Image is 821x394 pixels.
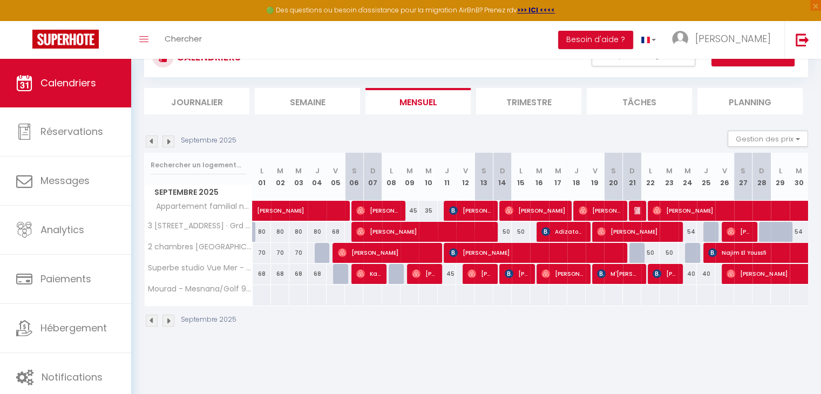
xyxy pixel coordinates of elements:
th: 10 [419,153,437,201]
span: [PERSON_NAME] [597,221,676,242]
span: M'[PERSON_NAME] [597,263,640,284]
th: 13 [474,153,493,201]
th: 11 [438,153,456,201]
div: 40 [697,264,715,284]
span: [PERSON_NAME] [338,242,436,263]
th: 29 [771,153,789,201]
span: Appartement familial neuf [146,201,254,213]
abbr: J [704,166,708,176]
th: 12 [456,153,474,201]
span: 3 [STREET_ADDRESS] · Grd appart cosy 3 ch. terrasse/clim centre [GEOGRAPHIC_DATA] [146,222,254,230]
abbr: S [741,166,745,176]
th: 20 [604,153,622,201]
span: [PERSON_NAME] [727,221,751,242]
span: Calendriers [40,76,96,90]
abbr: L [260,166,263,176]
span: [PERSON_NAME] [579,200,621,221]
span: Analytics [40,223,84,236]
abbr: V [333,166,338,176]
abbr: S [352,166,357,176]
li: Planning [697,88,803,114]
div: 50 [493,222,512,242]
span: [PERSON_NAME] [505,263,529,284]
abbr: L [519,166,523,176]
div: 80 [271,222,289,242]
abbr: D [759,166,764,176]
span: [PERSON_NAME] [695,32,771,45]
span: Messages [40,174,90,187]
img: ... [672,31,688,47]
div: 80 [308,222,326,242]
th: 17 [549,153,567,201]
abbr: M [536,166,542,176]
th: 06 [345,153,363,201]
abbr: M [796,166,802,176]
li: Semaine [255,88,360,114]
th: 15 [512,153,530,201]
th: 22 [641,153,660,201]
abbr: J [315,166,320,176]
th: 27 [734,153,752,201]
span: [PERSON_NAME] [257,195,381,215]
th: 05 [327,153,345,201]
span: Notifications [42,370,103,384]
img: logout [796,33,809,46]
span: Superbe studio Vue Mer - Corniche Malabata, Clim [146,264,254,272]
span: Mourad - Mesnana/Golf 9272257489 · Mesnana Golf : Fully Eq. 2BR Apt. Smart Price! [146,285,254,293]
div: 45 [438,264,456,284]
abbr: M [666,166,673,176]
span: [PERSON_NAME] [653,263,677,284]
a: >>> ICI <<<< [517,5,555,15]
span: Septembre 2025 [145,185,252,200]
span: [PERSON_NAME] [356,221,491,242]
abbr: L [649,166,652,176]
abbr: J [445,166,449,176]
div: 70 [289,243,308,263]
span: Adizatou N’DAOU Dembele [541,221,584,242]
div: 50 [660,243,678,263]
th: 02 [271,153,289,201]
button: Besoin d'aide ? [558,31,633,49]
abbr: S [481,166,486,176]
li: Trimestre [476,88,581,114]
div: 80 [289,222,308,242]
th: 14 [493,153,512,201]
abbr: J [574,166,579,176]
input: Rechercher un logement... [151,155,246,175]
th: 03 [289,153,308,201]
a: [PERSON_NAME] [253,201,271,221]
th: 04 [308,153,326,201]
span: [PERSON_NAME] [412,263,436,284]
span: [PERSON_NAME] [505,200,566,221]
div: 35 [419,201,437,221]
li: Tâches [587,88,692,114]
abbr: M [425,166,431,176]
div: 45 [401,201,419,221]
abbr: M [277,166,283,176]
th: 24 [678,153,697,201]
span: [PERSON_NAME] [467,263,492,284]
div: 70 [253,243,271,263]
div: 68 [271,264,289,284]
span: [PERSON_NAME] [449,200,492,221]
abbr: M [684,166,691,176]
div: 50 [641,243,660,263]
span: [PERSON_NAME] [449,242,620,263]
abbr: L [390,166,393,176]
div: 70 [271,243,289,263]
span: [PERSON_NAME] [634,200,640,221]
div: 54 [678,222,697,242]
span: Kaouthar El Amrani [356,263,381,284]
abbr: S [611,166,616,176]
th: 01 [253,153,271,201]
div: 68 [327,222,345,242]
li: Mensuel [365,88,471,114]
span: Hébergement [40,321,107,335]
th: 16 [530,153,548,201]
th: 09 [401,153,419,201]
th: 19 [586,153,604,201]
div: 40 [678,264,697,284]
abbr: D [370,166,376,176]
abbr: V [722,166,727,176]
